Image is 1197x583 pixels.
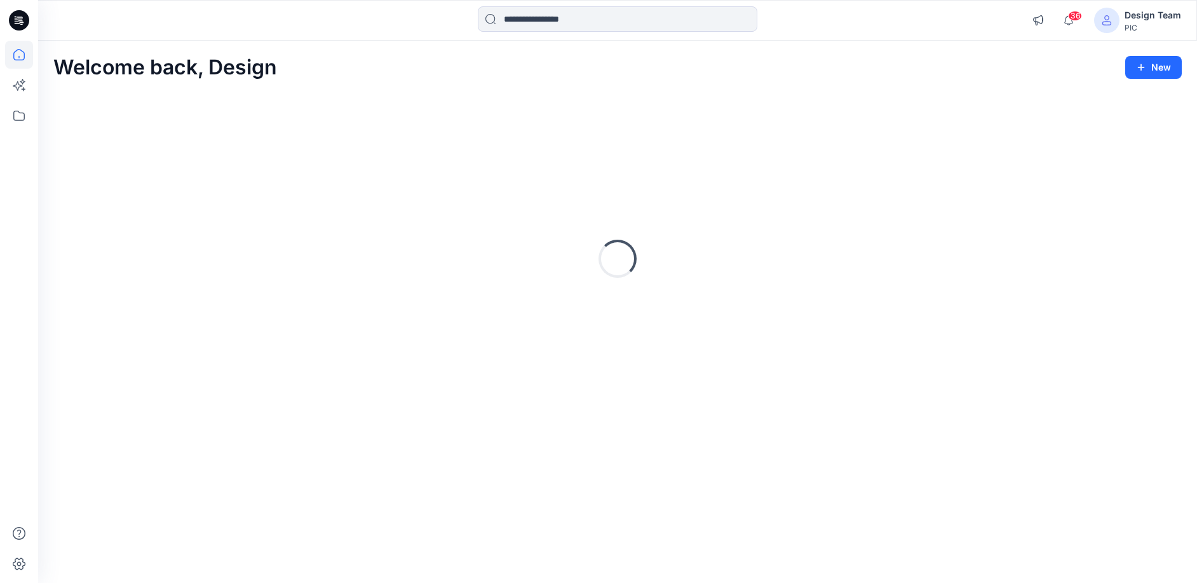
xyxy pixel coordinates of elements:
[1125,23,1181,32] div: PIC
[1125,56,1182,79] button: New
[53,56,277,79] h2: Welcome back, Design
[1102,15,1112,25] svg: avatar
[1068,11,1082,21] span: 36
[1125,8,1181,23] div: Design Team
